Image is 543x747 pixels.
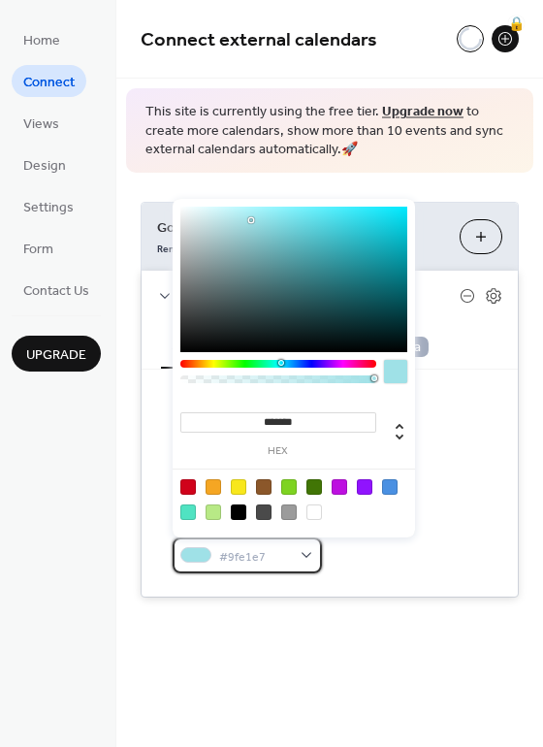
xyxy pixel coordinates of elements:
span: Design [23,156,66,177]
div: #4A90E2 [382,479,398,495]
span: Upgrade [26,345,86,366]
a: Contact Us [12,274,101,306]
span: Contact Us [23,281,89,302]
span: Connect external calendars [141,21,377,59]
span: #9fe1e7 [219,546,291,567]
span: Views [23,114,59,135]
a: Design [12,148,78,180]
div: #9B9B9B [281,504,297,520]
div: #7ED321 [281,479,297,495]
div: #417505 [306,479,322,495]
a: Home [12,23,72,55]
span: Connect [23,73,75,93]
span: Remove [157,242,195,255]
span: Settings [23,198,74,218]
span: Google Calendar [157,217,444,238]
span: Form [23,240,53,260]
div: #B8E986 [206,504,221,520]
div: #9013FE [357,479,372,495]
button: Upgrade [12,336,101,372]
div: #BD10E0 [332,479,347,495]
div: #D0021B [180,479,196,495]
div: #F8E71C [231,479,246,495]
label: hex [180,446,376,457]
a: Settings [12,190,85,222]
div: #F5A623 [206,479,221,495]
a: Upgrade now [382,99,463,125]
a: Form [12,232,65,264]
div: #4A4A4A [256,504,271,520]
div: #50E3C2 [180,504,196,520]
div: #8B572A [256,479,271,495]
a: Connect [12,65,86,97]
a: Views [12,107,71,139]
span: Home [23,31,60,51]
div: #000000 [231,504,246,520]
button: Settings [161,322,235,369]
div: #FFFFFF [306,504,322,520]
span: This site is currently using the free tier. to create more calendars, show more than 10 events an... [145,103,514,160]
